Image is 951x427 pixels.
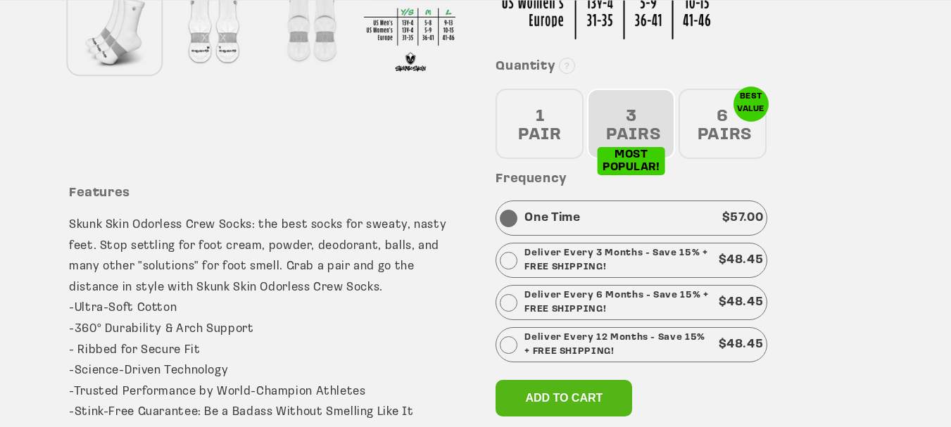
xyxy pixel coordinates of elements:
div: 6 PAIRS [679,89,767,159]
span: 48.45 [726,254,763,266]
p: Deliver Every 6 Months - Save 15% + FREE SHIPPING! [524,288,711,317]
button: Add to cart [496,380,632,416]
p: $ [719,292,764,313]
p: One Time [524,208,580,229]
div: 1 PAIR [496,89,584,159]
span: 48.45 [726,338,763,350]
h3: Features [69,186,455,202]
p: $ [722,208,764,229]
span: Add to cart [525,392,603,404]
h3: Quantity [496,59,882,75]
div: 3 PAIRS [587,89,675,159]
h3: Frequency [496,172,882,188]
span: 48.45 [726,296,763,308]
span: 57.00 [730,212,763,224]
p: $ [719,334,764,355]
p: Deliver Every 12 Months - Save 15% + FREE SHIPPING! [524,331,711,359]
p: $ [719,250,764,271]
p: Deliver Every 3 Months - Save 15% + FREE SHIPPING! [524,246,711,274]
